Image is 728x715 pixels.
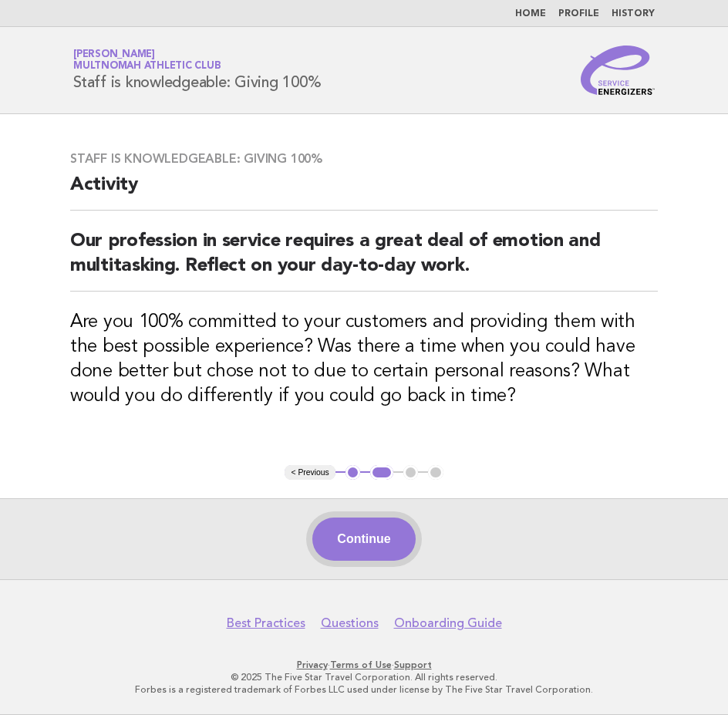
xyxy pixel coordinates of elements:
h1: Staff is knowledgeable: Giving 100% [73,50,321,90]
img: Service Energizers [581,46,655,95]
p: · · [22,659,706,671]
a: [PERSON_NAME]Multnomah Athletic Club [73,49,221,71]
h3: Are you 100% committed to your customers and providing them with the best possible experience? Wa... [70,310,658,409]
a: Profile [558,9,599,19]
a: Onboarding Guide [394,616,502,631]
a: Support [394,659,432,670]
button: 2 [370,465,393,481]
span: Multnomah Athletic Club [73,62,221,72]
h3: Staff is knowledgeable: Giving 100% [70,151,658,167]
p: © 2025 The Five Star Travel Corporation. All rights reserved. [22,671,706,683]
a: Best Practices [227,616,305,631]
button: Continue [312,518,415,561]
a: Privacy [297,659,328,670]
button: < Previous [285,465,335,481]
h2: Activity [70,173,658,211]
h2: Our profession in service requires a great deal of emotion and multitasking. Reflect on your day-... [70,229,658,292]
a: Questions [321,616,379,631]
a: Home [515,9,546,19]
a: Terms of Use [330,659,392,670]
button: 1 [345,465,361,481]
a: History [612,9,655,19]
p: Forbes is a registered trademark of Forbes LLC used under license by The Five Star Travel Corpora... [22,683,706,696]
